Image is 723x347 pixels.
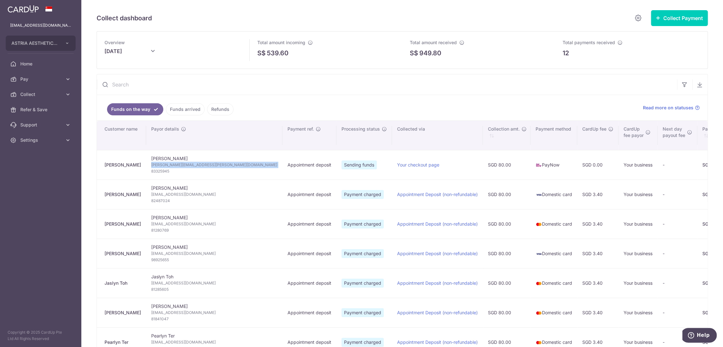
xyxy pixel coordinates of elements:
td: [PERSON_NAME] [146,180,282,209]
img: paynow-md-4fe65508ce96feda548756c5ee0e473c78d4820b8ea51387c6e4ad89e58a5e61.png [536,162,542,168]
span: S$ [257,48,266,58]
a: Appointment Deposit (non-refundable) [397,251,478,256]
span: Help [14,4,27,10]
img: mastercard-sm-87a3fd1e0bddd137fecb07648320f44c262e2538e7db6024463105ddbc961eb2.png [536,280,542,287]
div: [PERSON_NAME] [105,191,141,198]
a: Funds arrived [166,103,205,115]
div: [PERSON_NAME] [105,162,141,168]
a: Appointment Deposit (non-refundable) [397,221,478,227]
th: Payment method [530,121,577,150]
span: [PERSON_NAME][EMAIL_ADDRESS][PERSON_NAME][DOMAIN_NAME] [151,162,277,168]
span: Sending funds [341,160,377,169]
td: Your business [618,150,658,180]
td: - [658,239,697,268]
p: 12 [563,48,569,58]
span: Collection amt. [488,126,520,132]
td: - [658,150,697,180]
span: 83325945 [151,168,277,174]
td: Appointment deposit [282,150,336,180]
span: Refer & Save [20,106,62,113]
a: Read more on statuses [643,105,700,111]
td: SGD 3.40 [577,239,618,268]
span: ASTRIA AESTHETICS PTE. LTD. [11,40,58,46]
img: mastercard-sm-87a3fd1e0bddd137fecb07648320f44c262e2538e7db6024463105ddbc961eb2.png [536,221,542,228]
span: Total amount incoming [257,40,305,45]
span: Payor details [151,126,179,132]
div: [PERSON_NAME] [105,221,141,227]
span: Support [20,122,62,128]
td: SGD 80.00 [483,150,530,180]
a: Funds on the way [107,103,163,115]
button: Collect Payment [651,10,708,26]
img: visa-sm-192604c4577d2d35970c8ed26b86981c2741ebd56154ab54ad91a526f0f24972.png [536,251,542,257]
span: Payment charged [341,279,384,288]
span: Payment charged [341,190,384,199]
span: Read more on statuses [643,105,693,111]
h5: Collect dashboard [97,13,152,23]
button: ASTRIA AESTHETICS PTE. LTD. [6,36,76,51]
span: S$ [410,48,418,58]
iframe: Opens a widget where you can find more information [682,328,717,344]
td: [PERSON_NAME] [146,209,282,239]
th: CardUp fee [577,121,618,150]
td: Domestic card [530,180,577,209]
span: [EMAIL_ADDRESS][DOMAIN_NAME] [151,250,277,257]
span: 82487024 [151,198,277,204]
td: PayNow [530,150,577,180]
p: [EMAIL_ADDRESS][DOMAIN_NAME] [10,22,71,29]
th: CardUpfee payor [618,121,658,150]
td: Appointment deposit [282,209,336,239]
td: Your business [618,239,658,268]
td: SGD 3.40 [577,209,618,239]
span: [EMAIL_ADDRESS][DOMAIN_NAME] [151,339,277,345]
td: [PERSON_NAME] [146,150,282,180]
th: Collected via [392,121,483,150]
a: Your checkout page [397,162,439,167]
span: [EMAIL_ADDRESS][DOMAIN_NAME] [151,280,277,286]
span: Next day payout fee [663,126,685,139]
th: Collection amt. : activate to sort column ascending [483,121,530,150]
span: Collect [20,91,62,98]
img: mastercard-sm-87a3fd1e0bddd137fecb07648320f44c262e2538e7db6024463105ddbc961eb2.png [536,310,542,316]
td: Appointment deposit [282,239,336,268]
a: Refunds [207,103,233,115]
th: Processing status [336,121,392,150]
p: 539.60 [267,48,288,58]
td: Your business [618,298,658,327]
td: SGD 3.40 [577,268,618,298]
th: Payment ref. [282,121,336,150]
span: [EMAIL_ADDRESS][DOMAIN_NAME] [151,310,277,316]
span: Settings [20,137,62,143]
span: Home [20,61,62,67]
span: Payment charged [341,249,384,258]
th: Payor details [146,121,282,150]
td: Domestic card [530,298,577,327]
td: [PERSON_NAME] [146,298,282,327]
div: [PERSON_NAME] [105,310,141,316]
span: Total payments received [563,40,615,45]
img: CardUp [8,5,39,13]
td: Appointment deposit [282,180,336,209]
span: CardUp fee payor [624,126,644,139]
td: - [658,209,697,239]
span: Pay [20,76,62,82]
span: Payment charged [341,308,384,317]
a: Appointment Deposit (non-refundable) [397,280,478,286]
td: SGD 80.00 [483,209,530,239]
div: Pearlyn Ter [105,339,141,345]
img: mastercard-sm-87a3fd1e0bddd137fecb07648320f44c262e2538e7db6024463105ddbc961eb2.png [536,339,542,346]
td: SGD 3.40 [577,298,618,327]
span: [EMAIL_ADDRESS][DOMAIN_NAME] [151,191,277,198]
td: Domestic card [530,239,577,268]
td: - [658,298,697,327]
span: 81280769 [151,227,277,234]
a: Appointment Deposit (non-refundable) [397,310,478,315]
td: Your business [618,180,658,209]
td: SGD 0.00 [577,150,618,180]
span: 98925655 [151,257,277,263]
td: SGD 3.40 [577,180,618,209]
span: 81285605 [151,286,277,293]
td: Your business [618,268,658,298]
span: 81841047 [151,316,277,322]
